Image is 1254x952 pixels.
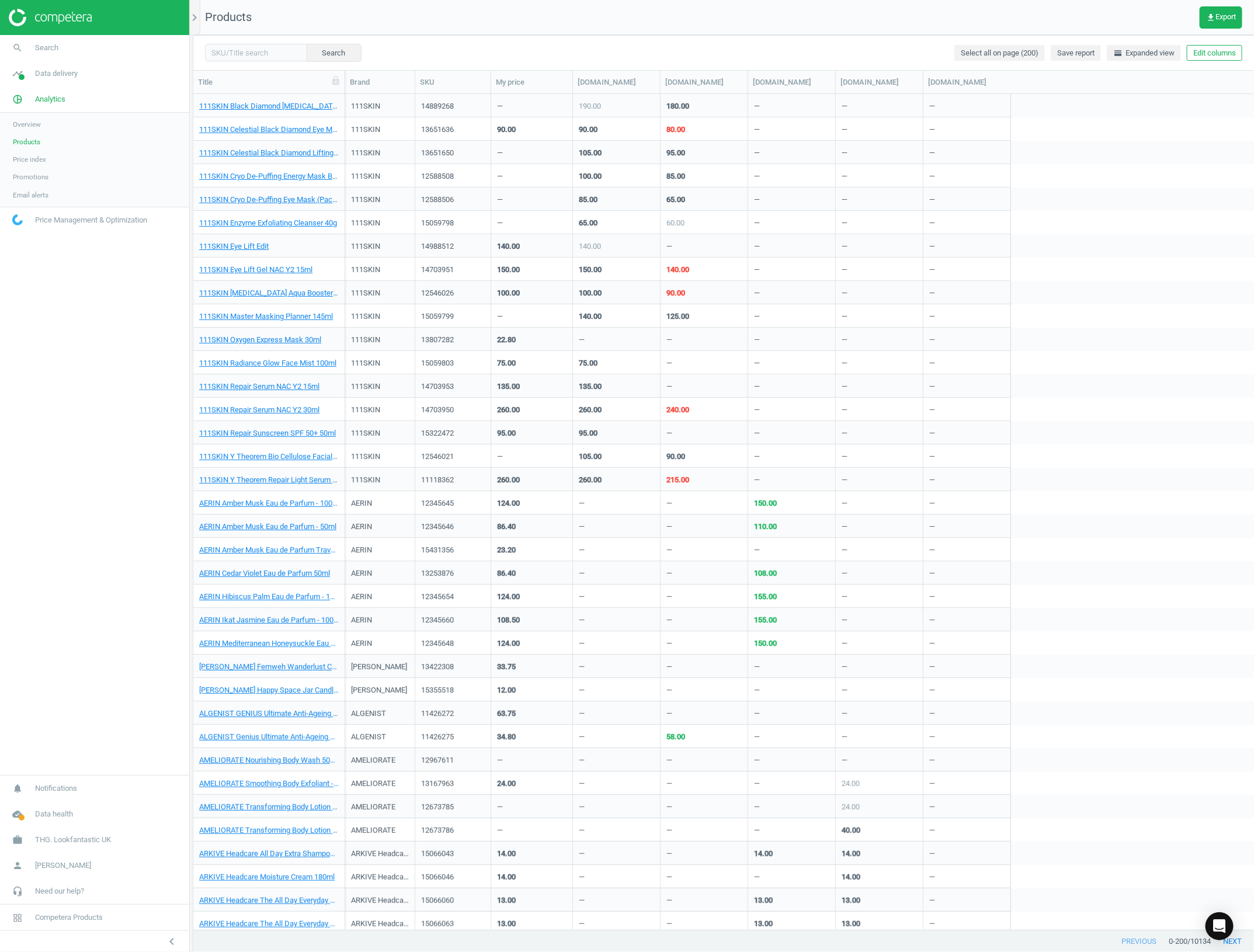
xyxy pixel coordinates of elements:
div: — [666,662,672,676]
a: ARKIVE Headcare Moisture Cream 180ml [199,872,335,882]
a: 111SKIN Radiance Glow Face Mist 100ml [199,358,336,369]
div: — [842,194,847,209]
div: 14703951 [421,265,485,275]
div: — [929,662,935,676]
div: — [842,335,847,349]
span: Notifications [35,783,77,794]
div: 15059798 [421,218,485,228]
div: — [842,638,847,653]
div: — [929,101,935,116]
div: — [842,265,847,279]
div: — [929,428,935,443]
div: — [754,475,760,489]
div: — [842,381,847,396]
div: — [754,124,760,139]
div: — [754,311,760,326]
span: Save report [1057,48,1095,58]
a: [PERSON_NAME] Fernweh Wanderlust Candle Gift Set [199,662,339,672]
div: 100.00 [579,171,602,182]
div: [DOMAIN_NAME] [578,77,655,88]
div: — [929,381,935,396]
a: ARKIVE Headcare The All Day Everyday Conditioner 250ml [199,895,339,906]
div: 124.00 [497,498,520,509]
i: person [6,854,29,877]
div: — [929,451,935,466]
a: 111SKIN [MEDICAL_DATA] Aqua Booster 20ml [199,288,339,298]
div: 150.00 [497,265,520,275]
span: Promotions [13,172,48,182]
a: AERIN Hibiscus Palm Eau de Parfum - 100ml [199,592,339,602]
div: — [929,475,935,489]
div: — [929,522,935,536]
span: Analytics [35,94,65,105]
div: — [842,311,847,326]
div: 111SKIN [351,358,380,373]
div: — [754,241,760,256]
a: AERIN Cedar Violet Eau de Parfum 50ml [199,568,330,579]
div: 12546026 [421,288,485,298]
i: search [6,37,29,59]
div: — [842,428,847,443]
div: — [754,685,760,700]
div: 110.00 [754,522,777,532]
div: 124.00 [497,638,520,649]
div: — [666,522,672,536]
div: — [842,522,847,536]
div: — [754,662,760,676]
div: [DOMAIN_NAME] [840,77,918,88]
div: SKU [420,77,486,88]
div: — [497,194,503,209]
div: 108.50 [497,615,520,626]
div: Brand [350,77,410,88]
div: 90.00 [579,124,598,135]
div: 140.00 [497,241,520,252]
div: 85.00 [579,194,598,205]
div: — [929,498,935,513]
div: — [754,101,760,116]
a: 111SKIN Cryo De-Puffing Energy Mask Box (Pack of 5) [199,171,339,182]
a: 111SKIN Enzyme Exfoliating Cleanser 40g [199,218,337,228]
div: — [929,218,935,232]
button: horizontal_splitExpanded view [1107,45,1181,61]
button: chevron_left [157,934,186,949]
span: Overview [13,120,41,129]
div: — [929,171,935,186]
div: 105.00 [579,451,602,462]
div: — [579,592,585,606]
a: 111SKIN Cryo De-Puffing Eye Mask (Pack of 8) [199,194,339,205]
span: Expanded view [1113,48,1175,58]
div: 11426272 [421,708,485,719]
div: — [579,522,585,536]
div: AERIN [351,545,372,560]
div: 111SKIN [351,288,380,303]
div: — [842,171,847,186]
button: Search [307,44,362,61]
div: 111SKIN [351,451,380,466]
div: — [929,568,935,583]
div: 111SKIN [351,194,380,209]
div: 260.00 [497,475,520,485]
a: [PERSON_NAME] Happy Space Jar Candle 140g [199,685,339,696]
div: 190.00 [579,101,601,112]
a: ALGENIST Genius Ultimate Anti-Ageing Eye Cream 15ml [199,732,339,742]
div: — [579,568,585,583]
div: 65.00 [579,218,598,228]
div: [DOMAIN_NAME] [928,77,1006,88]
div: Open Intercom Messenger [1206,912,1234,940]
span: Products [13,137,40,147]
div: 125.00 [666,311,689,322]
div: — [842,685,847,700]
a: 111SKIN Eye Lift Edit [199,241,269,252]
a: 111SKIN Eye Lift Gel NAC Y2 15ml [199,265,312,275]
div: 15355518 [421,685,485,696]
div: — [666,428,672,443]
div: 12345646 [421,522,485,532]
div: 14703953 [421,381,485,392]
i: horizontal_split [1113,48,1123,58]
a: AMELIORATE Smoothing Body Exfoliant - Supersize 300ml [199,779,339,789]
span: Price Management & Optimization [35,215,147,225]
div: 95.00 [666,148,685,158]
div: — [929,405,935,419]
div: — [497,171,503,186]
div: 12345660 [421,615,485,626]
